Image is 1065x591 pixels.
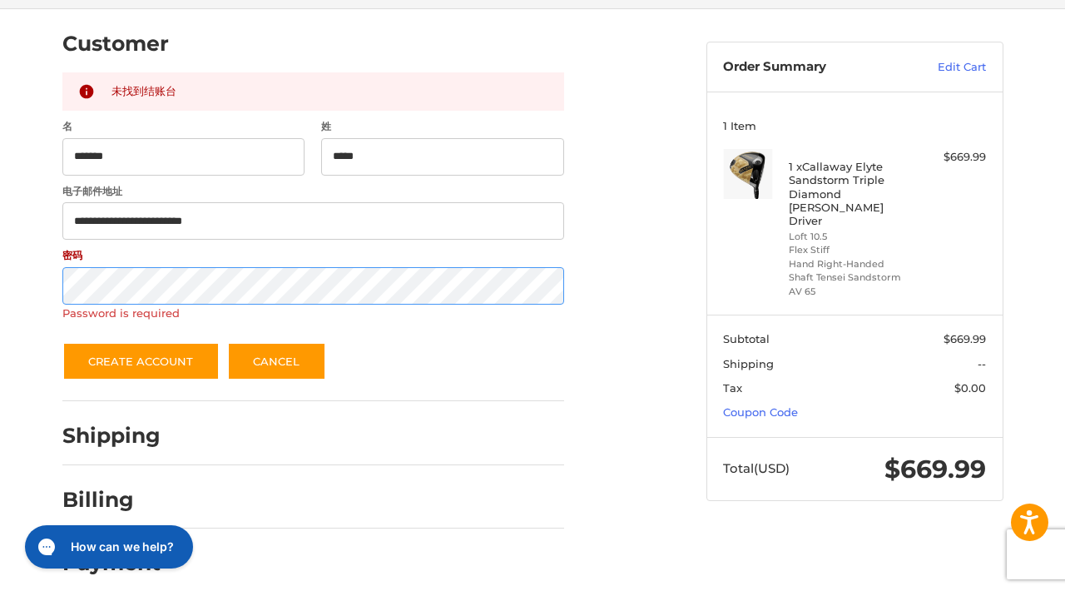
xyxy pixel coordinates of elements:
[978,357,986,370] span: --
[944,332,986,345] span: $669.99
[723,357,774,370] span: Shipping
[789,243,916,257] li: Flex Stiff
[321,119,564,134] label: 姓
[789,160,916,227] h4: 1 x Callaway Elyte Sandstorm Triple Diamond [PERSON_NAME] Driver
[62,423,161,449] h2: Shipping
[62,184,564,199] label: 电子邮件地址
[723,119,986,132] h3: 1 Item
[723,381,742,395] span: Tax
[62,342,220,380] button: Create Account
[723,405,798,419] a: Coupon Code
[884,454,986,484] span: $669.99
[723,460,790,476] span: Total (USD)
[789,271,916,298] li: Shaft Tensei Sandstorm AV 65
[62,119,305,134] label: 名
[62,487,160,513] h2: Billing
[62,306,564,320] label: Password is required
[62,248,564,263] label: 密码
[723,59,902,76] h3: Order Summary
[789,230,916,244] li: Loft 10.5
[723,332,770,345] span: Subtotal
[62,31,169,57] h2: Customer
[17,519,198,574] iframe: Gorgias live chat messenger
[902,59,986,76] a: Edit Cart
[954,381,986,395] span: $0.00
[789,257,916,271] li: Hand Right-Handed
[111,83,548,101] div: 未找到结账台
[920,149,986,166] div: $669.99
[227,342,326,380] a: Cancel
